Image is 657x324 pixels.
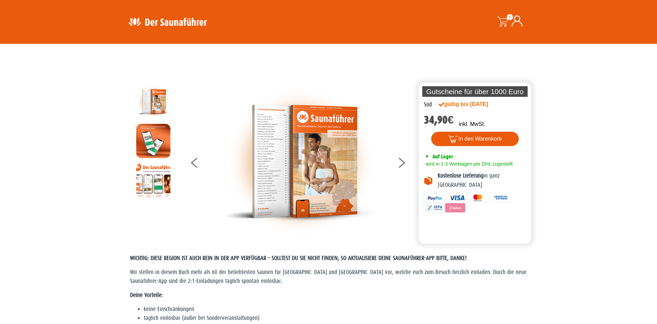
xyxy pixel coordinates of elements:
[130,255,467,261] span: WICHTIG: DIESE REGION IST AUCH REIN IN DER APP VERFÜGBAR – SOLLTEST DU SIE NICHT FINDEN, SO AKTUA...
[144,305,527,314] li: keine Einschränkungen
[433,153,453,160] span: Auf Lager
[424,161,513,167] span: wird in 1-3 Werktagen per DHL zugestellt
[223,85,377,238] img: der-saunafuehrer-2025-sued
[438,172,484,179] b: Kostenlose Lieferung
[136,163,170,197] img: Anleitung7tn
[431,132,519,146] button: In den Warenkorb
[439,100,503,108] div: gültig bis [DATE]
[130,269,527,284] span: Wir stellen in diesem Buch mehr als 60 der beliebtesten Saunen für [GEOGRAPHIC_DATA] und [GEOGRAP...
[422,86,528,97] p: Gutscheine für über 1000 Euro
[136,124,170,158] img: MOCKUP-iPhone_regional
[507,14,513,20] span: 0
[448,114,454,126] span: €
[136,85,170,119] img: der-saunafuehrer-2025-sued
[130,292,163,298] strong: Deine Vorteile:
[424,114,454,126] bdi: 34,90
[438,171,526,190] p: in ganz [GEOGRAPHIC_DATA]
[144,314,527,323] li: täglich einlösbar (außer bei Sonderveranstaltungen)
[424,100,432,109] div: Süd
[459,120,485,128] p: inkl. MwSt.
